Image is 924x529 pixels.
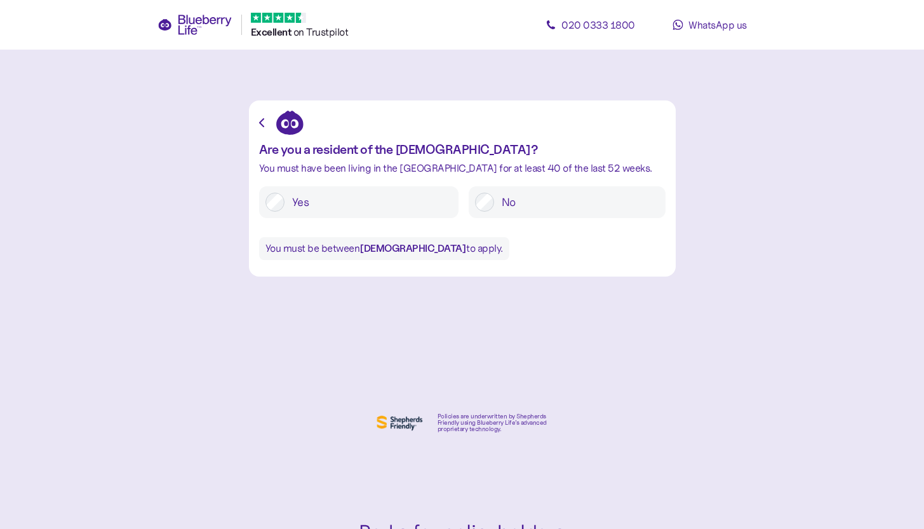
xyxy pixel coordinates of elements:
[561,18,635,31] span: 020 0333 1800
[259,163,666,174] div: You must have been living in the [GEOGRAPHIC_DATA] for at least 40 of the last 52 weeks.
[688,18,747,31] span: WhatsApp us
[259,237,509,260] div: You must be between to apply.
[293,25,349,38] span: on Trustpilot
[251,26,293,38] span: Excellent ️
[494,193,659,212] label: No
[359,242,466,254] b: [DEMOGRAPHIC_DATA]
[285,193,452,212] label: Yes
[533,12,648,38] a: 020 0333 1800
[259,142,666,156] div: Are you a resident of the [DEMOGRAPHIC_DATA]?
[653,12,767,38] a: WhatsApp us
[438,413,551,432] div: Policies are underwritten by Shepherds Friendly using Blueberry Life’s advanced proprietary techn...
[374,413,425,433] img: Shephers Friendly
